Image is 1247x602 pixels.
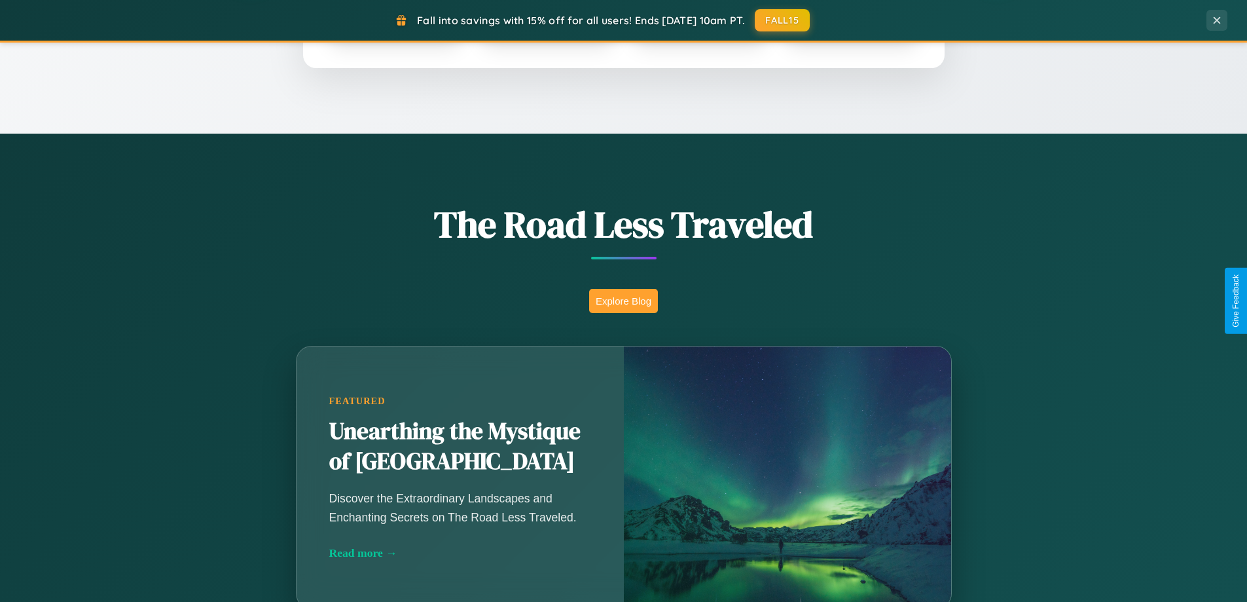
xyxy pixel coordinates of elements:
div: Read more → [329,546,591,560]
div: Featured [329,396,591,407]
h2: Unearthing the Mystique of [GEOGRAPHIC_DATA] [329,417,591,477]
span: Fall into savings with 15% off for all users! Ends [DATE] 10am PT. [417,14,745,27]
h1: The Road Less Traveled [231,199,1017,250]
button: Explore Blog [589,289,658,313]
button: FALL15 [755,9,810,31]
p: Discover the Extraordinary Landscapes and Enchanting Secrets on The Road Less Traveled. [329,489,591,526]
div: Give Feedback [1231,274,1240,328]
